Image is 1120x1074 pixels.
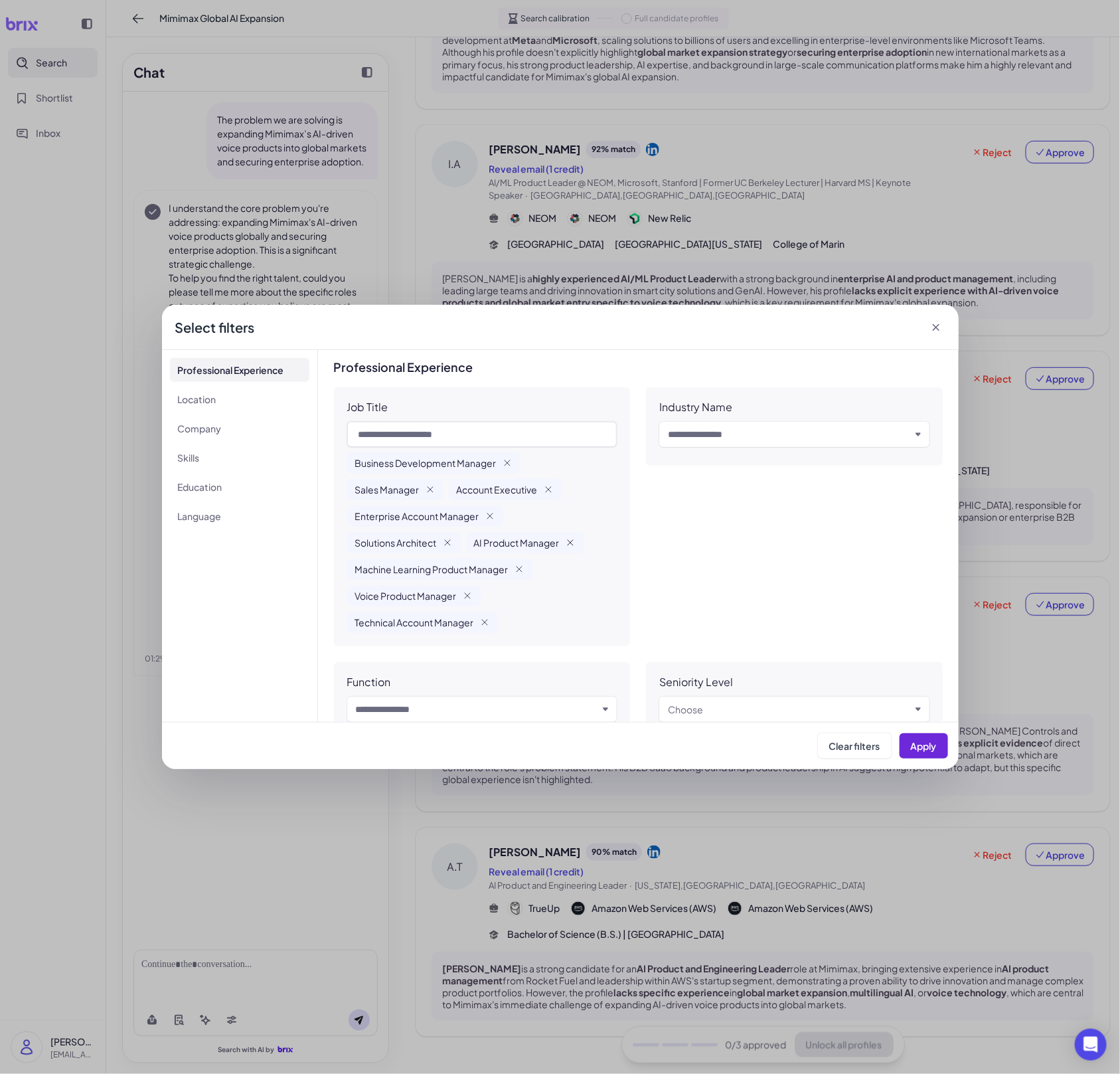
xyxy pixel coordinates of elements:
span: Apply [911,740,937,752]
li: Location [170,387,309,411]
span: Technical Account Manager [355,616,474,629]
div: Select filters [175,318,255,337]
li: Skills [170,446,309,470]
button: Clear filters [818,733,892,759]
span: Enterprise Account Manager [355,509,479,523]
div: Job Title [347,401,388,414]
span: AI Product Manager [474,536,560,549]
span: Business Development Manager [355,456,497,470]
span: Voice Product Manager [355,589,457,602]
div: Open Intercom Messenger [1075,1029,1107,1061]
span: Account Executive [457,483,538,496]
div: Seniority Level [659,675,733,689]
div: Function [347,675,391,689]
li: Professional Experience [170,358,309,382]
h3: Professional Experience [334,361,943,374]
li: Company [170,416,309,440]
span: Clear filters [829,740,880,752]
span: Machine Learning Product Manager [355,563,509,576]
div: Industry Name [659,401,732,414]
span: Solutions Architect [355,536,437,549]
div: Choose [668,701,703,717]
li: Education [170,475,309,499]
button: Choose [668,701,910,717]
button: Apply [900,733,948,759]
li: Language [170,504,309,528]
span: Sales Manager [355,483,420,496]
